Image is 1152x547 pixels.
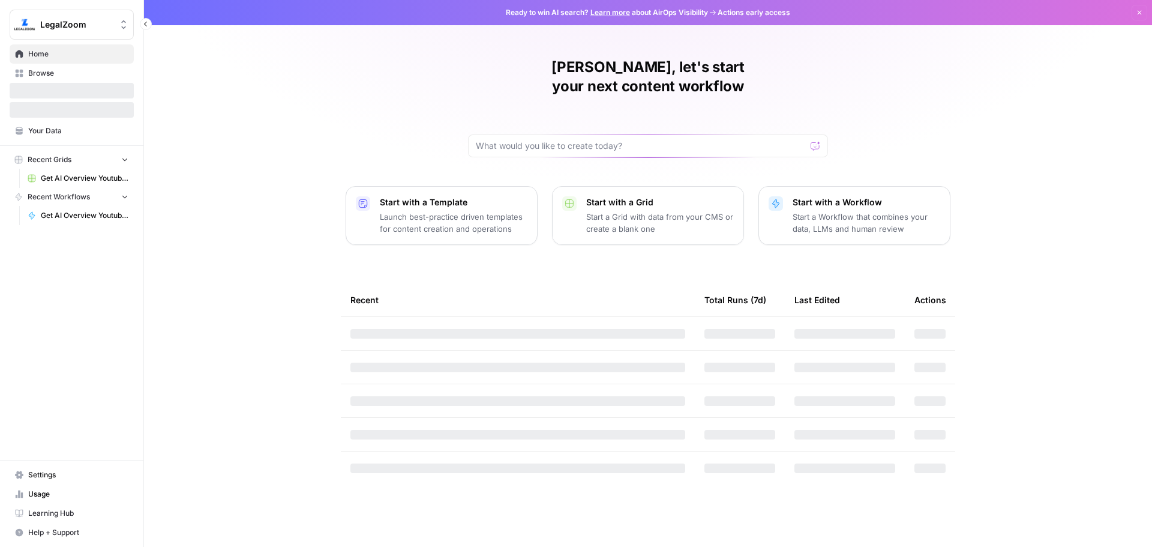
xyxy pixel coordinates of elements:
[28,154,71,165] span: Recent Grids
[586,196,734,208] p: Start with a Grid
[506,7,708,18] span: Ready to win AI search? about AirOps Visibility
[380,211,527,235] p: Launch best-practice driven templates for content creation and operations
[590,8,630,17] a: Learn more
[10,44,134,64] a: Home
[28,508,128,519] span: Learning Hub
[28,125,128,136] span: Your Data
[10,10,134,40] button: Workspace: LegalZoom
[28,470,128,480] span: Settings
[10,523,134,542] button: Help + Support
[468,58,828,96] h1: [PERSON_NAME], let's start your next content workflow
[793,196,940,208] p: Start with a Workflow
[586,211,734,235] p: Start a Grid with data from your CMS or create a blank one
[28,489,128,500] span: Usage
[704,283,766,316] div: Total Runs (7d)
[10,151,134,169] button: Recent Grids
[41,210,128,221] span: Get AI Overview Youtube Videos
[476,140,806,152] input: What would you like to create today?
[28,527,128,538] span: Help + Support
[28,192,90,202] span: Recent Workflows
[552,186,744,245] button: Start with a GridStart a Grid with data from your CMS or create a blank one
[346,186,538,245] button: Start with a TemplateLaunch best-practice driven templates for content creation and operations
[350,283,685,316] div: Recent
[10,121,134,141] a: Your Data
[380,196,527,208] p: Start with a Template
[22,169,134,188] a: Get AI Overview Youtube Videos Grid
[10,64,134,83] a: Browse
[914,283,946,316] div: Actions
[794,283,840,316] div: Last Edited
[758,186,950,245] button: Start with a WorkflowStart a Workflow that combines your data, LLMs and human review
[10,504,134,523] a: Learning Hub
[41,173,128,184] span: Get AI Overview Youtube Videos Grid
[793,211,940,235] p: Start a Workflow that combines your data, LLMs and human review
[10,485,134,504] a: Usage
[718,7,790,18] span: Actions early access
[28,49,128,59] span: Home
[10,465,134,485] a: Settings
[10,188,134,206] button: Recent Workflows
[14,14,35,35] img: LegalZoom Logo
[28,68,128,79] span: Browse
[22,206,134,225] a: Get AI Overview Youtube Videos
[40,19,113,31] span: LegalZoom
